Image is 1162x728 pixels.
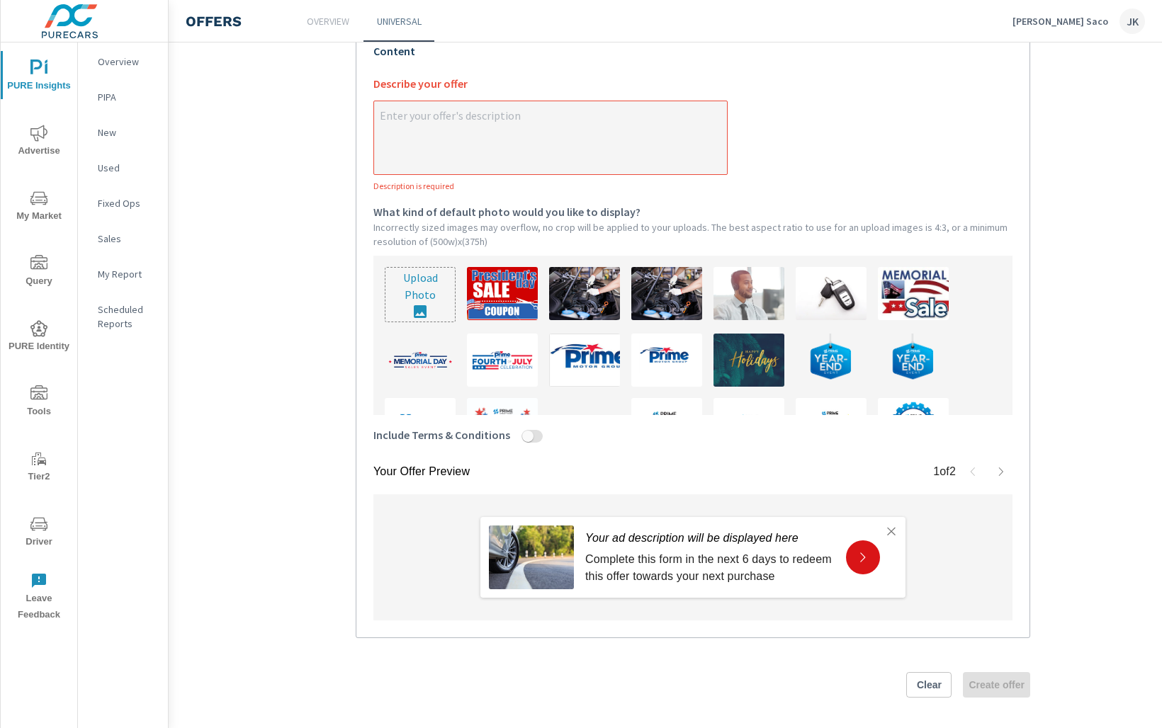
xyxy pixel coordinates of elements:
[878,267,949,320] img: description
[373,203,641,220] span: What kind of default photo would you like to display?
[467,267,538,320] img: description
[5,572,73,623] span: Leave Feedback
[385,398,456,451] img: description
[631,267,702,320] img: description
[377,14,422,28] p: Universal
[78,157,168,178] div: Used
[78,263,168,285] div: My Report
[631,334,702,387] img: description
[796,398,867,451] img: description
[78,51,168,72] div: Overview
[5,255,73,290] span: Query
[374,103,727,174] textarea: Describe your offerDescription is required
[5,190,73,224] span: My Market
[549,398,620,451] img: description
[98,161,157,175] p: Used
[78,193,168,214] div: Fixed Ops
[878,398,949,451] img: description
[78,299,168,334] div: Scheduled Reports
[98,196,157,210] p: Fixed Ops
[906,672,952,698] button: Clear
[467,334,538,387] img: description
[713,398,784,451] img: description
[98,55,157,69] p: Overview
[5,320,73,355] span: PURE Identity
[5,516,73,550] span: Driver
[631,398,702,451] img: description
[373,42,1012,59] p: Content
[549,334,620,387] img: description
[98,90,157,104] p: PIPA
[878,334,949,387] img: description
[385,334,456,387] img: description
[5,450,73,485] span: Tier2
[98,267,157,281] p: My Report
[98,125,157,140] p: New
[522,430,534,443] button: Include Terms & Conditions
[933,463,956,480] p: 1 of 2
[713,267,784,320] img: description
[373,220,1012,249] p: Incorrectly sized images may overflow, no crop will be applied to your uploads. The best aspect r...
[796,334,867,387] img: description
[1119,8,1145,34] div: JK
[186,13,242,30] h4: Offers
[5,385,73,420] span: Tools
[373,175,728,192] span: Description is required
[5,125,73,159] span: Advertise
[5,59,73,94] span: PURE Insights
[373,75,468,92] span: Describe your offer
[98,232,157,246] p: Sales
[796,267,867,320] img: description
[1,42,77,629] div: nav menu
[585,551,835,585] p: Complete this form in the next 6 days to redeem this offer towards your next purchase
[1012,15,1108,28] p: [PERSON_NAME] Saco
[549,267,620,320] img: description
[78,86,168,108] div: PIPA
[98,302,157,331] p: Scheduled Reports
[307,14,349,28] p: Overview
[913,678,945,691] span: Clear
[373,463,470,480] p: Your Offer Preview
[467,398,538,451] img: description
[713,334,784,387] img: description
[78,122,168,143] div: New
[373,426,510,443] span: Include Terms & Conditions
[78,228,168,249] div: Sales
[585,532,799,544] i: Your ad description will be displayed here
[489,525,574,589] img: Vehicle purchase offer!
